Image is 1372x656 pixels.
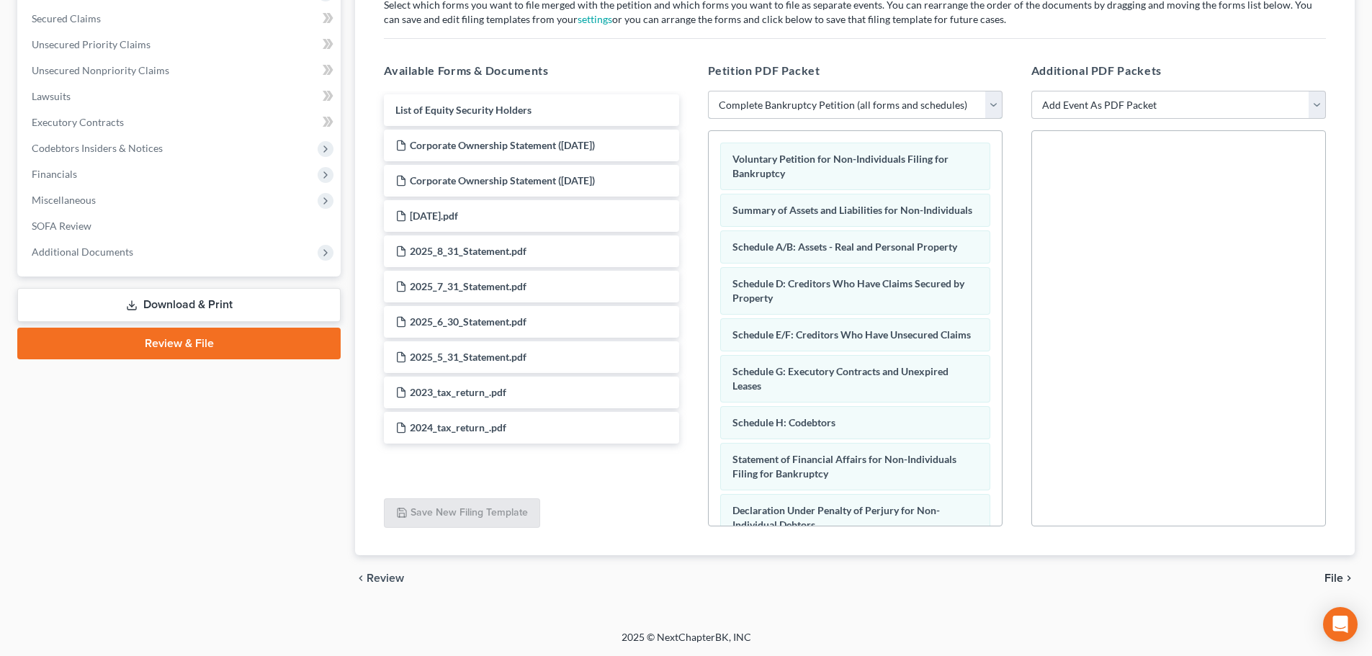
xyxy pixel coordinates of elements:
span: Corporate Ownership Statement ([DATE]) [410,174,595,187]
span: Secured Claims [32,12,101,24]
span: Unsecured Priority Claims [32,38,151,50]
a: Unsecured Nonpriority Claims [20,58,341,84]
a: Unsecured Priority Claims [20,32,341,58]
i: chevron_right [1343,572,1355,584]
span: SOFA Review [32,220,91,232]
span: Additional Documents [32,246,133,258]
span: Financials [32,168,77,180]
span: Voluntary Petition for Non-Individuals Filing for Bankruptcy [732,153,949,179]
button: chevron_left Review [355,572,418,584]
span: Codebtors Insiders & Notices [32,142,163,154]
span: Declaration Under Penalty of Perjury for Non-Individual Debtors [732,504,940,531]
h5: Additional PDF Packets [1031,62,1326,79]
span: 2024_tax_return_.pdf [410,421,506,433]
div: 2025 © NextChapterBK, INC [276,630,1097,656]
i: chevron_left [355,572,367,584]
span: Statement of Financial Affairs for Non-Individuals Filing for Bankruptcy [732,453,956,480]
a: Lawsuits [20,84,341,109]
a: Secured Claims [20,6,341,32]
span: Review [367,572,404,584]
a: SOFA Review [20,213,341,239]
span: Schedule D: Creditors Who Have Claims Secured by Property [732,277,964,304]
span: Unsecured Nonpriority Claims [32,64,169,76]
span: Lawsuits [32,90,71,102]
span: 2025_6_30_Statement.pdf [410,315,526,328]
span: 2023_tax_return_.pdf [410,386,506,398]
span: Schedule E/F: Creditors Who Have Unsecured Claims [732,328,971,341]
a: Executory Contracts [20,109,341,135]
span: 2025_7_31_Statement.pdf [410,280,526,292]
a: settings [578,13,612,25]
a: Download & Print [17,288,341,322]
a: Review & File [17,328,341,359]
button: Save New Filing Template [384,498,540,529]
span: List of Equity Security Holders [395,104,532,116]
span: Schedule A/B: Assets - Real and Personal Property [732,241,957,253]
h5: Available Forms & Documents [384,62,678,79]
span: Schedule H: Codebtors [732,416,835,428]
span: Schedule G: Executory Contracts and Unexpired Leases [732,365,949,392]
span: Executory Contracts [32,116,124,128]
span: 2025_5_31_Statement.pdf [410,351,526,363]
span: Corporate Ownership Statement ([DATE]) [410,139,595,151]
span: Summary of Assets and Liabilities for Non-Individuals [732,204,972,216]
span: File [1324,572,1343,584]
span: Petition PDF Packet [708,63,820,77]
div: Open Intercom Messenger [1323,607,1358,642]
span: Miscellaneous [32,194,96,206]
span: 2025_8_31_Statement.pdf [410,245,526,257]
span: [DATE].pdf [410,210,458,222]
